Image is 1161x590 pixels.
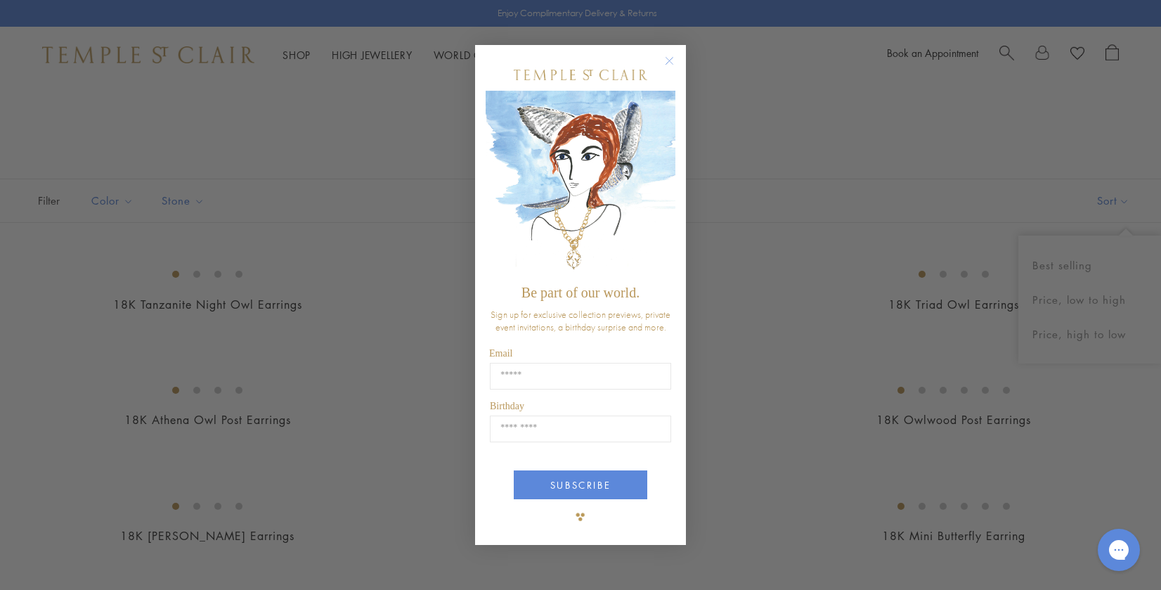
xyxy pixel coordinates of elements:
[490,363,671,390] input: Email
[489,348,512,359] span: Email
[514,70,647,80] img: Temple St. Clair
[1091,524,1147,576] iframe: Gorgias live chat messenger
[514,470,647,499] button: SUBSCRIBE
[521,285,640,300] span: Be part of our world.
[490,401,524,411] span: Birthday
[668,59,685,77] button: Close dialog
[491,308,670,333] span: Sign up for exclusive collection previews, private event invitations, a birthday surprise and more.
[486,91,675,278] img: c4a9eb12-d91a-4d4a-8ee0-386386f4f338.jpeg
[566,503,595,531] img: TSC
